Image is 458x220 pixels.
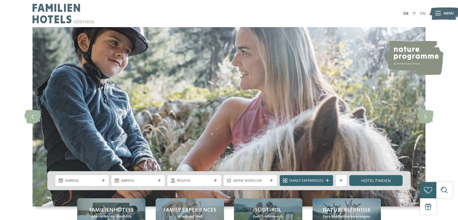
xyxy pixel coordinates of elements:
[323,214,370,219] span: Eure Kindheitserinnerungen
[420,11,425,16] a: EN
[163,206,216,214] span: Family Experiences
[403,11,409,16] a: DE
[444,11,454,16] span: Menü
[177,178,211,184] span: Region
[233,178,267,184] span: Meine Wünsche
[177,214,202,219] span: Urlaub auf Maß
[384,41,443,75] img: nature programme by Familienhotels Südtirol
[33,27,425,206] img: Familienhotels Südtirol: The happy family places
[89,206,134,214] span: Familienhotels
[349,175,403,186] a: Hotel finden
[255,206,281,214] span: Südtirol
[65,178,99,184] span: Anreise
[121,178,155,184] span: Abreise
[91,214,131,219] span: Alle Hotels im Überblick
[253,214,283,219] span: Euer Erlebnisreich
[289,178,323,184] span: Family Experiences
[322,206,371,214] span: Naturerlebnisse
[413,11,416,16] a: IT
